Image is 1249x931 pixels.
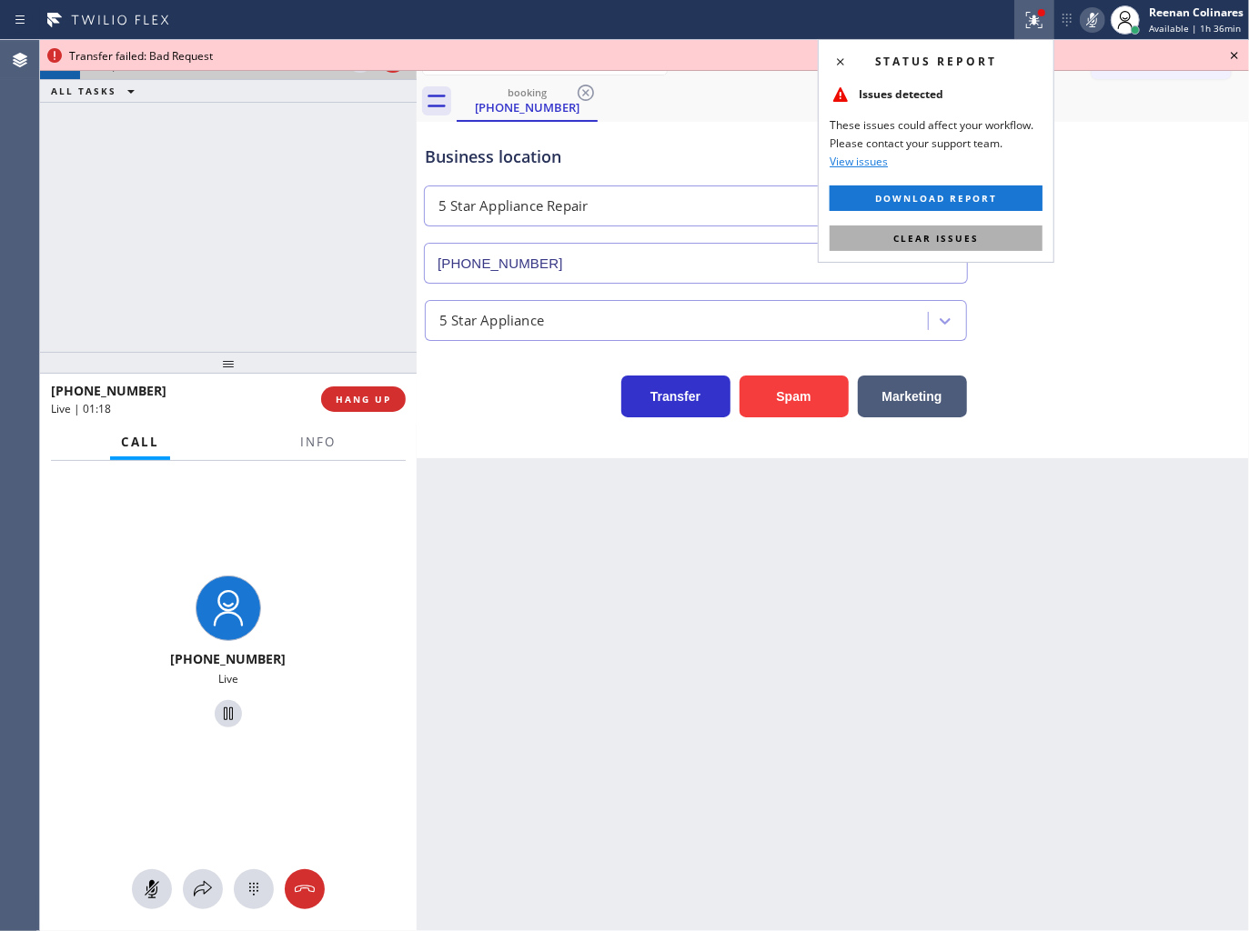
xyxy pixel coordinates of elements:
[621,375,730,417] button: Transfer
[285,869,325,909] button: Hang up
[300,434,336,450] span: Info
[1149,5,1244,20] div: Reenan Colinares
[215,700,242,727] button: Hold Customer
[336,393,391,405] span: HANG UP
[458,85,596,99] div: booking
[234,869,274,909] button: Open dialpad
[40,80,153,102] button: ALL TASKS
[858,375,967,417] button: Marketing
[458,81,596,120] div: (925) 330-8392
[51,382,166,399] span: [PHONE_NUMBER]
[121,434,159,450] span: Call
[132,869,172,909] button: Mute
[458,99,596,115] div: [PHONE_NUMBER]
[110,425,170,460] button: Call
[1080,7,1105,33] button: Mute
[183,869,223,909] button: Open directory
[321,386,406,412] button: HANG UP
[439,310,544,331] div: 5 Star Appliance
[171,650,287,667] span: [PHONE_NUMBER]
[1149,22,1241,35] span: Available | 1h 36min
[69,48,213,64] span: Transfer failed: Bad Request
[289,425,347,460] button: Info
[51,401,111,416] span: Live | 01:18
[425,145,967,169] div: Business location
[438,196,589,217] div: 5 Star Appliance Repair
[51,85,116,97] span: ALL TASKS
[740,375,849,417] button: Spam
[218,671,238,686] span: Live
[424,243,968,284] input: Phone Number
